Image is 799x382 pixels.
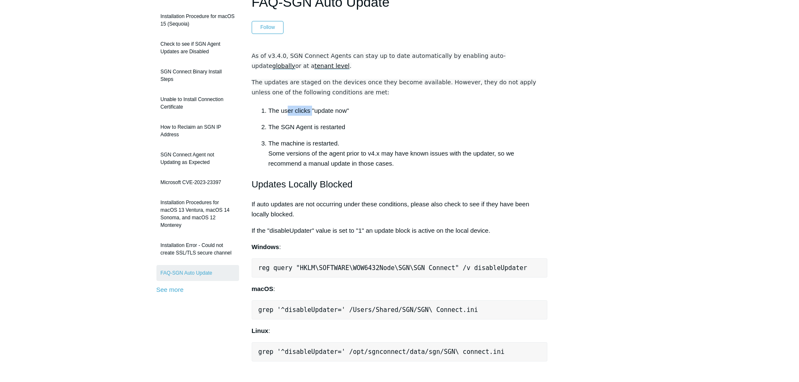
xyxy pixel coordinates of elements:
[252,79,536,96] span: The updates are staged on the devices once they become available. However, they do not apply unle...
[252,52,506,69] span: As of v3.4.0, SGN Connect Agents can stay up to date automatically by enabling auto-update
[156,174,239,190] a: Microsoft CVE-2023-23397
[252,300,548,320] pre: grep '^disableUpdater=' /Users/Shared/SGN/SGN\ Connect.ini
[268,106,548,116] li: The user clicks "update now"
[295,62,315,69] span: or at a
[268,138,548,169] p: The machine is restarted. Some versions of the agent prior to v4.x may have known issues with the...
[349,62,351,69] span: .
[156,8,239,32] a: Installation Procedure for macOS 15 (Sequoia)
[268,122,548,132] p: The SGN Agent is restarted
[156,119,239,143] a: How to Reclaim an SGN IP Address
[252,284,548,294] p: :
[252,226,548,236] p: If the "disableUpdater" value is set to "1" an update block is active on the local device.
[252,342,548,361] pre: grep '^disableUpdater=' /opt/sgnconnect/data/sgn/SGN\ connect.ini
[252,243,279,250] strong: Windows
[252,326,548,336] p: :
[156,237,239,261] a: Installation Error - Could not create SSL/TLS secure channel
[156,36,239,60] a: Check to see if SGN Agent Updates are Disabled
[252,285,273,292] strong: macOS
[156,91,239,115] a: Unable to Install Connection Certificate
[156,195,239,233] a: Installation Procedures for macOS 13 Ventura, macOS 14 Sonoma, and macOS 12 Monterey
[252,199,548,219] p: If auto updates are not occurring under these conditions, please also check to see if they have b...
[252,21,284,34] button: Follow Article
[156,147,239,170] a: SGN Connect Agent not Updating as Expected
[315,62,350,70] a: tenant level
[156,265,239,281] a: FAQ-SGN Auto Update
[252,242,548,252] p: :
[272,62,295,69] u: globally
[252,177,548,192] h2: Updates Locally Blocked
[252,258,548,278] pre: reg query "HKLM\SOFTWARE\WOW6432Node\SGN\SGN Connect" /v disableUpdater
[156,286,184,293] a: See more
[156,64,239,87] a: SGN Connect Binary Install Steps
[252,327,268,334] strong: Linux
[272,62,295,70] a: globally
[315,62,350,69] u: tenant level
